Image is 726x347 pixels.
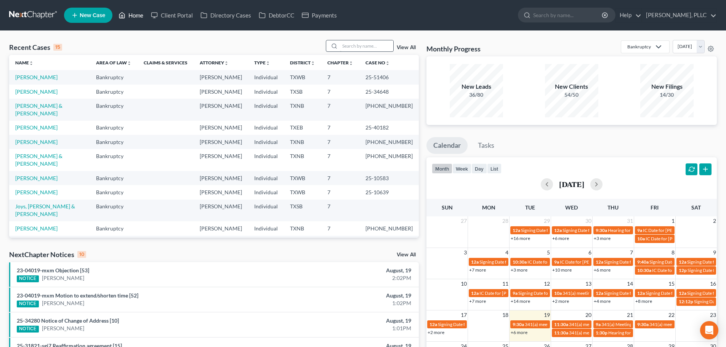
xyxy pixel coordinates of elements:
[90,221,138,235] td: Bankruptcy
[90,171,138,185] td: Bankruptcy
[554,290,562,296] span: 10a
[450,91,503,99] div: 36/80
[554,321,568,327] span: 11:30a
[511,329,527,335] a: +6 more
[626,279,634,288] span: 14
[359,221,419,235] td: [PHONE_NUMBER]
[248,171,284,185] td: Individual
[712,216,717,225] span: 2
[554,259,559,265] span: 9a
[284,121,321,135] td: TXEB
[284,85,321,99] td: TXSB
[321,200,359,221] td: 7
[646,290,714,296] span: Signing Date for [PERSON_NAME]
[254,60,270,66] a: Typeunfold_more
[608,227,708,233] span: Hearing for [PERSON_NAME] & [PERSON_NAME]
[397,252,416,257] a: View All
[502,310,509,320] span: 18
[426,137,468,154] a: Calendar
[90,149,138,171] td: Bankruptcy
[640,82,694,91] div: New Filings
[284,171,321,185] td: TXWB
[29,61,34,66] i: unfold_more
[284,200,321,221] td: TXSB
[321,135,359,149] td: 7
[616,8,641,22] a: Help
[284,185,321,199] td: TXWB
[668,310,675,320] span: 22
[42,274,84,282] a: [PERSON_NAME]
[321,221,359,235] td: 7
[248,99,284,120] td: Individual
[569,330,643,336] span: 341(a) meeting for [PERSON_NAME]
[545,91,598,99] div: 54/50
[284,221,321,235] td: TXNB
[637,259,649,265] span: 9:40a
[430,321,437,327] span: 12a
[479,259,568,265] span: Signing Date for [PERSON_NAME], Tereyana
[426,44,481,53] h3: Monthly Progress
[15,203,75,217] a: Joys, [PERSON_NAME] & [PERSON_NAME]
[502,216,509,225] span: 28
[643,227,701,233] span: IC Date for [PERSON_NAME]
[90,121,138,135] td: Bankruptcy
[248,70,284,84] td: Individual
[17,275,39,282] div: NOTICE
[626,310,634,320] span: 21
[194,99,248,120] td: [PERSON_NAME]
[248,149,284,171] td: Individual
[90,200,138,221] td: Bankruptcy
[479,290,538,296] span: IC Date for [PERSON_NAME]
[17,292,138,299] a: 23-04019-mxm Motion to extend/shorten time [52]
[554,330,568,336] span: 11:30a
[460,279,468,288] span: 10
[482,204,495,211] span: Mon
[438,321,506,327] span: Signing Date for [PERSON_NAME]
[17,317,119,324] a: 25-34280 Notice of Change of Address [10]
[194,171,248,185] td: [PERSON_NAME]
[194,185,248,199] td: [PERSON_NAME]
[284,135,321,149] td: TXNB
[511,298,530,304] a: +14 more
[248,121,284,135] td: Individual
[200,60,229,66] a: Attorneyunfold_more
[321,121,359,135] td: 7
[285,317,411,325] div: August, 19
[521,227,635,233] span: Signing Date for [PERSON_NAME][GEOGRAPHIC_DATA]
[321,70,359,84] td: 7
[15,189,58,195] a: [PERSON_NAME]
[365,60,390,66] a: Case Nounfold_more
[513,321,524,327] span: 9:30a
[668,279,675,288] span: 15
[452,163,471,174] button: week
[285,325,411,332] div: 1:01PM
[197,8,255,22] a: Directory Cases
[543,216,551,225] span: 29
[248,185,284,199] td: Individual
[248,221,284,235] td: Individual
[513,259,527,265] span: 10:30a
[546,248,551,257] span: 5
[96,60,131,66] a: Area of Lawunfold_more
[596,227,607,233] span: 9:30a
[518,290,635,296] span: Signing Date for [PERSON_NAME], [GEOGRAPHIC_DATA]
[194,135,248,149] td: [PERSON_NAME]
[525,204,535,211] span: Tue
[604,259,672,265] span: Signing Date for [PERSON_NAME]
[311,61,315,66] i: unfold_more
[679,290,686,296] span: 12a
[42,325,84,332] a: [PERSON_NAME]
[194,149,248,171] td: [PERSON_NAME]
[147,8,197,22] a: Client Portal
[17,267,89,273] a: 23-04019-mxm Objection [53]
[194,70,248,84] td: [PERSON_NAME]
[533,8,603,22] input: Search by name...
[637,321,649,327] span: 9:30a
[9,43,62,52] div: Recent Cases
[248,200,284,221] td: Individual
[637,267,651,273] span: 10:30a
[248,85,284,99] td: Individual
[321,85,359,99] td: 7
[285,267,411,274] div: August, 19
[552,298,569,304] a: +2 more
